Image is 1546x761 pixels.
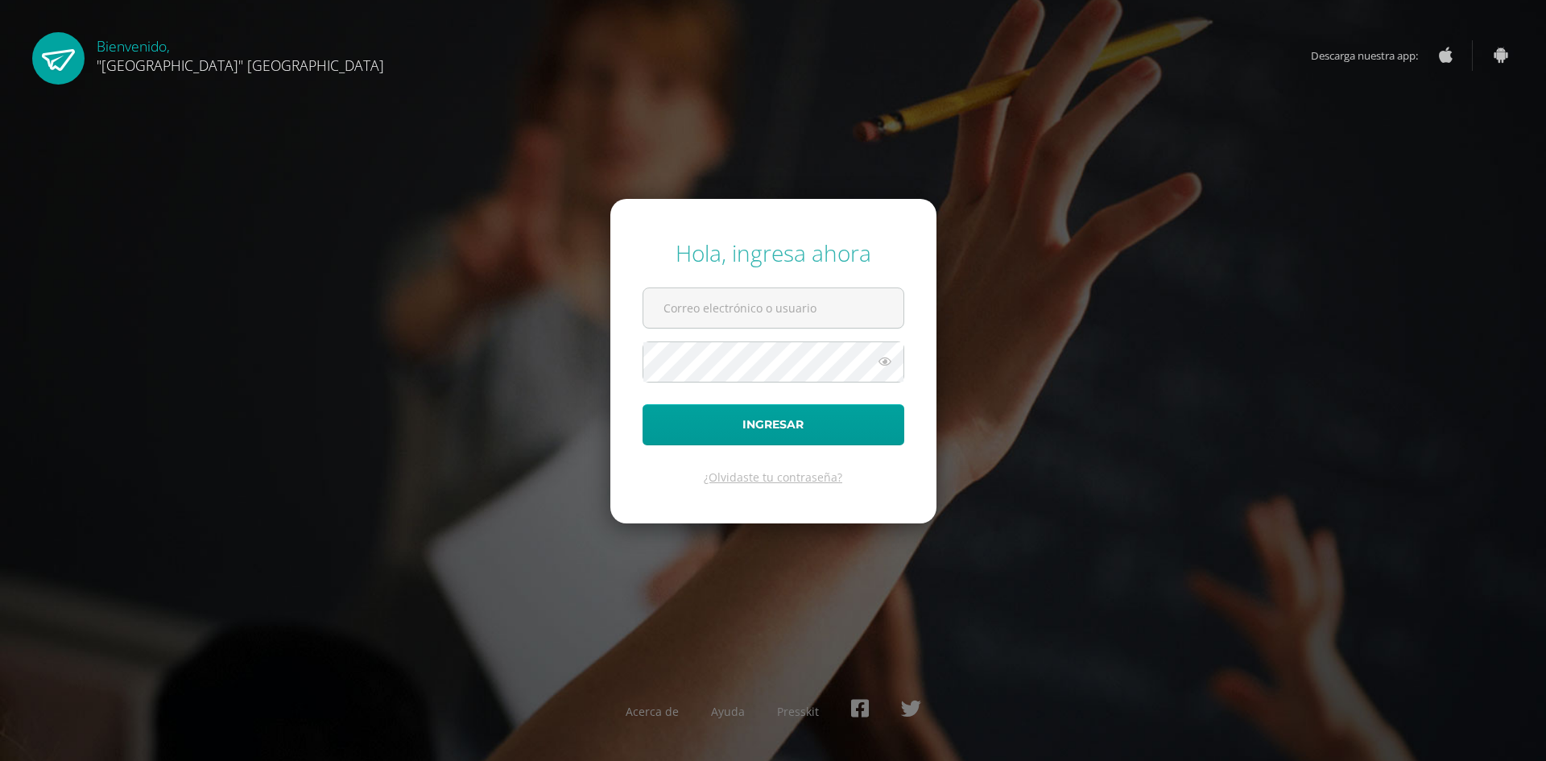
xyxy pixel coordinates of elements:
[97,32,384,75] div: Bienvenido,
[777,704,819,719] a: Presskit
[643,404,904,445] button: Ingresar
[626,704,679,719] a: Acerca de
[643,288,903,328] input: Correo electrónico o usuario
[97,56,384,75] span: "[GEOGRAPHIC_DATA]" [GEOGRAPHIC_DATA]
[704,469,842,485] a: ¿Olvidaste tu contraseña?
[711,704,745,719] a: Ayuda
[643,238,904,268] div: Hola, ingresa ahora
[1311,40,1434,71] span: Descarga nuestra app:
